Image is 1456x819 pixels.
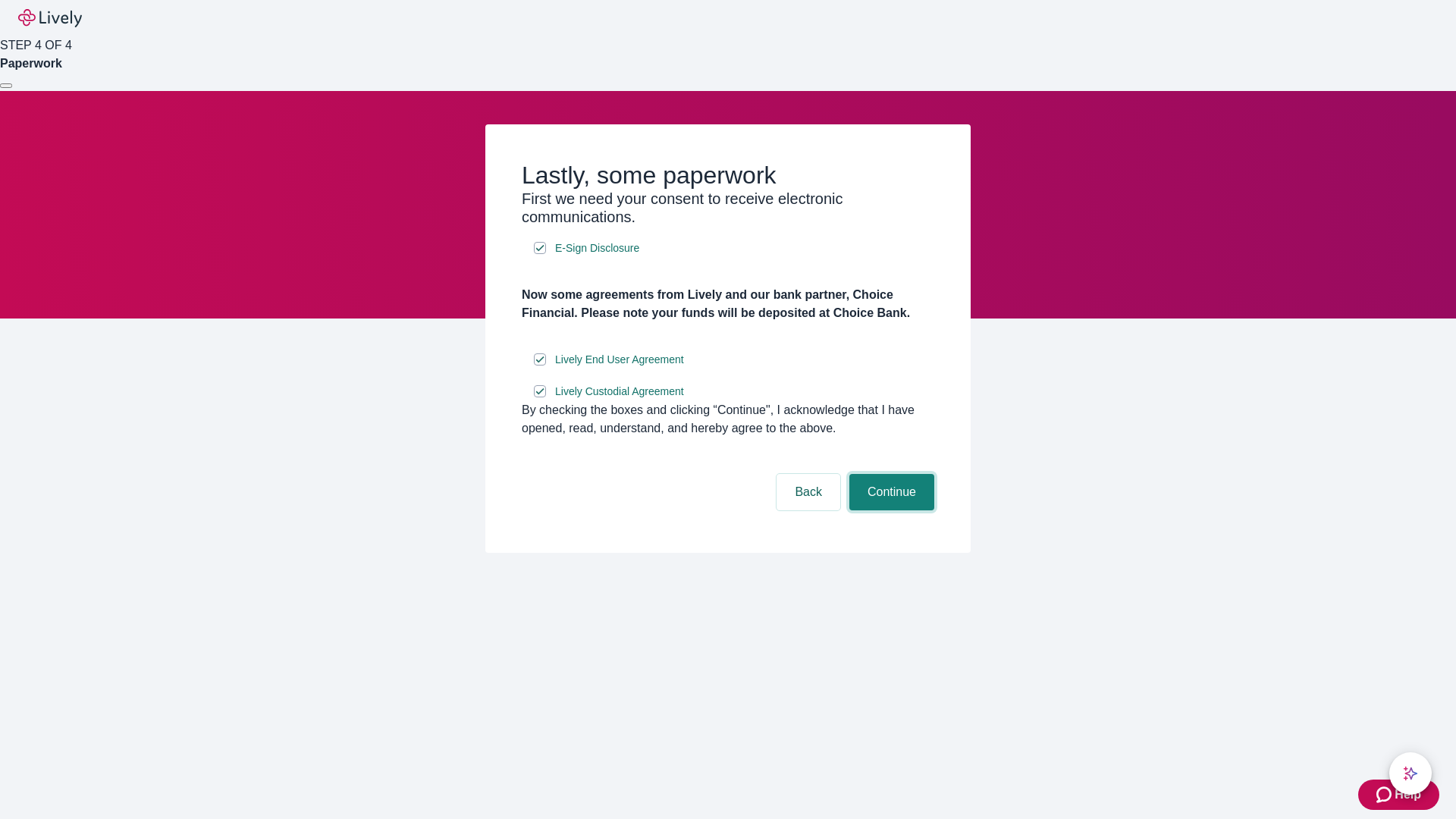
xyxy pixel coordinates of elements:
[522,401,934,438] div: By checking the boxes and clicking “Continue", I acknowledge that I have opened, read, understand...
[522,190,934,226] h3: First we need your consent to receive electronic communications.
[1395,786,1421,804] span: Help
[1389,752,1432,795] button: chat
[18,9,82,27] img: Lively
[522,161,934,190] h2: Lastly, some paperwork
[522,286,934,322] h4: Now some agreements from Lively and our bank partner, Choice Financial. Please note your funds wi...
[1376,786,1395,804] svg: Zendesk support icon
[552,382,687,401] a: e-sign disclosure document
[552,239,642,258] a: e-sign disclosure document
[555,240,639,256] span: E-Sign Disclosure
[1358,780,1439,810] button: Zendesk support iconHelp
[1403,766,1418,781] svg: Lively AI Assistant
[555,384,684,400] span: Lively Custodial Agreement
[552,350,687,369] a: e-sign disclosure document
[849,474,934,510] button: Continue
[777,474,840,510] button: Back
[555,352,684,368] span: Lively End User Agreement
